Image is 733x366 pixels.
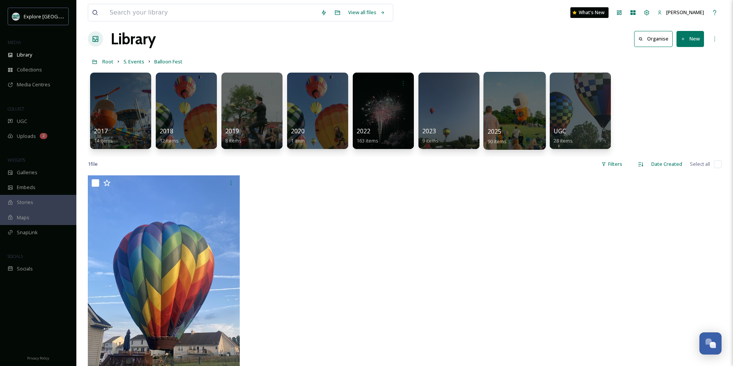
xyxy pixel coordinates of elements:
[225,128,242,144] a: 20198 items
[102,57,113,66] a: Root
[27,356,49,361] span: Privacy Policy
[488,128,507,145] a: 202590 items
[17,265,33,272] span: Socials
[17,199,33,206] span: Stories
[690,160,710,168] span: Select all
[94,137,113,144] span: 14 items
[699,332,722,355] button: Open Chat
[27,353,49,362] a: Privacy Policy
[88,160,98,168] span: 1 file
[597,157,626,172] div: Filters
[634,31,673,47] button: Organise
[654,5,708,20] a: [PERSON_NAME]
[123,58,144,65] span: 5. Events
[17,66,42,73] span: Collections
[160,128,179,144] a: 201812 items
[8,39,21,45] span: MEDIA
[8,253,23,259] span: SOCIALS
[676,31,704,47] button: New
[647,157,686,172] div: Date Created
[17,214,29,221] span: Maps
[17,51,32,58] span: Library
[422,137,439,144] span: 9 items
[357,137,378,144] span: 163 items
[106,4,317,21] input: Search your library
[17,133,36,140] span: Uploads
[17,81,50,88] span: Media Centres
[357,127,370,135] span: 2022
[554,127,566,135] span: UGC
[344,5,389,20] a: View all files
[154,58,182,65] span: Balloon Fest
[111,28,156,50] a: Library
[123,57,144,66] a: 5. Events
[160,137,179,144] span: 12 items
[291,128,305,144] a: 20201 item
[488,127,502,136] span: 2025
[225,137,242,144] span: 8 items
[17,118,27,125] span: UGC
[488,138,507,144] span: 90 items
[17,184,36,191] span: Embeds
[422,128,439,144] a: 20239 items
[554,137,573,144] span: 28 items
[17,229,38,236] span: SnapLink
[225,127,239,135] span: 2019
[12,13,20,20] img: 67e7af72-b6c8-455a-acf8-98e6fe1b68aa.avif
[291,127,305,135] span: 2020
[422,127,436,135] span: 2023
[291,137,305,144] span: 1 item
[24,13,129,20] span: Explore [GEOGRAPHIC_DATA][PERSON_NAME]
[160,127,173,135] span: 2018
[94,127,108,135] span: 2017
[8,106,24,112] span: COLLECT
[554,128,573,144] a: UGC28 items
[357,128,378,144] a: 2022163 items
[94,128,113,144] a: 201714 items
[102,58,113,65] span: Root
[8,157,25,163] span: WIDGETS
[570,7,609,18] a: What's New
[666,9,704,16] span: [PERSON_NAME]
[40,133,47,139] div: 2
[17,169,37,176] span: Galleries
[154,57,182,66] a: Balloon Fest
